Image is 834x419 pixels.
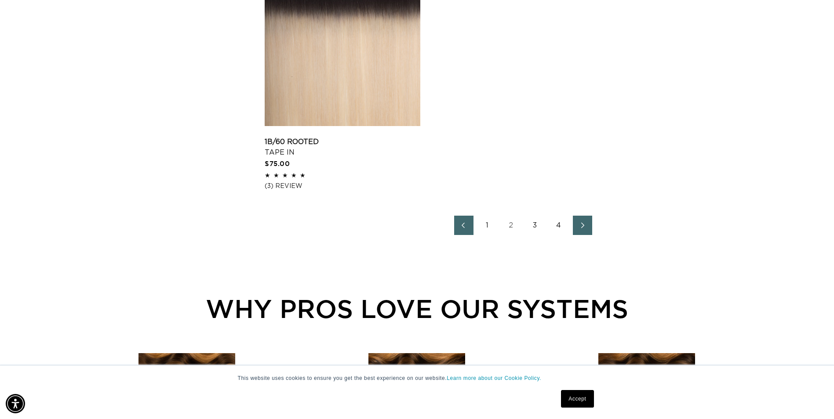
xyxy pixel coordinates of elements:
a: Learn more about our Cookie Policy. [447,375,541,381]
a: Page 1 [478,216,497,235]
nav: Pagination [265,216,781,235]
a: Page 4 [549,216,568,235]
a: Previous page [454,216,473,235]
a: 1B/60 Rooted Tape In [265,137,420,158]
a: Next page [573,216,592,235]
a: Page 3 [525,216,545,235]
a: Accept [561,390,594,408]
div: Accessibility Menu [6,394,25,413]
div: WHY PROS LOVE OUR SYSTEMS [53,289,781,328]
a: Page 2 [502,216,521,235]
p: This website uses cookies to ensure you get the best experience on our website. [238,374,597,382]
